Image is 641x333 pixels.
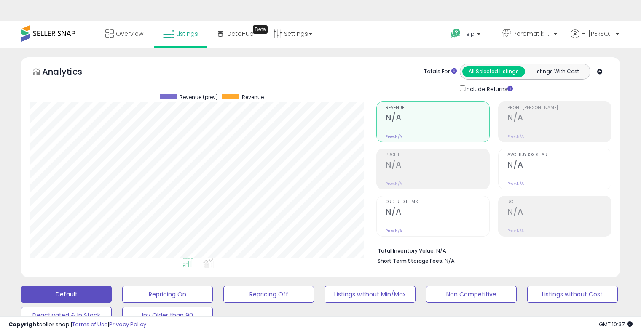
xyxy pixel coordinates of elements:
small: Prev: N/A [386,228,402,233]
div: seller snap | | [8,321,146,329]
b: Total Inventory Value: [378,247,435,254]
small: Prev: N/A [386,181,402,186]
span: ROI [507,200,611,205]
a: Privacy Policy [109,320,146,328]
h2: N/A [386,113,489,124]
span: Hi [PERSON_NAME] [582,29,613,38]
span: 2025-10-14 10:37 GMT [599,320,633,328]
a: Peramatik Goods Ltd US [496,21,563,48]
button: Deactivated & In Stock [21,307,112,324]
span: N/A [445,257,455,265]
span: Revenue (prev) [180,94,218,100]
span: Help [463,30,475,37]
span: Revenue [242,94,264,100]
span: Ordered Items [386,200,489,205]
button: Repricing Off [223,286,314,303]
button: Listings without Cost [527,286,618,303]
span: Peramatik Goods Ltd US [513,29,551,38]
small: Prev: N/A [507,228,524,233]
span: DataHub [227,29,254,38]
a: DataHub [212,21,260,46]
h2: N/A [507,160,611,171]
h2: N/A [507,207,611,218]
span: Revenue [386,106,489,110]
b: Short Term Storage Fees: [378,257,443,264]
h5: Analytics [42,66,99,80]
a: Hi [PERSON_NAME] [571,29,619,48]
a: Help [444,22,489,48]
small: Prev: N/A [386,134,402,139]
button: Non Competitive [426,286,517,303]
a: Listings [157,21,204,46]
button: All Selected Listings [462,66,525,77]
div: Tooltip anchor [253,25,268,34]
button: Repricing On [122,286,213,303]
li: N/A [378,245,605,255]
a: Terms of Use [72,320,108,328]
div: Totals For [424,68,457,76]
h2: N/A [507,113,611,124]
span: Listings [176,29,198,38]
small: Prev: N/A [507,181,524,186]
i: Get Help [451,28,461,39]
div: Include Returns [453,84,523,93]
span: Profit [386,153,489,157]
a: Settings [267,21,319,46]
h2: N/A [386,160,489,171]
button: Default [21,286,112,303]
button: Listings With Cost [525,66,587,77]
button: Inv Older than 90 [122,307,213,324]
small: Prev: N/A [507,134,524,139]
span: Avg. Buybox Share [507,153,611,157]
strong: Copyright [8,320,39,328]
button: Listings without Min/Max [325,286,415,303]
span: Profit [PERSON_NAME] [507,106,611,110]
a: Overview [99,21,150,46]
span: Overview [116,29,143,38]
h2: N/A [386,207,489,218]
